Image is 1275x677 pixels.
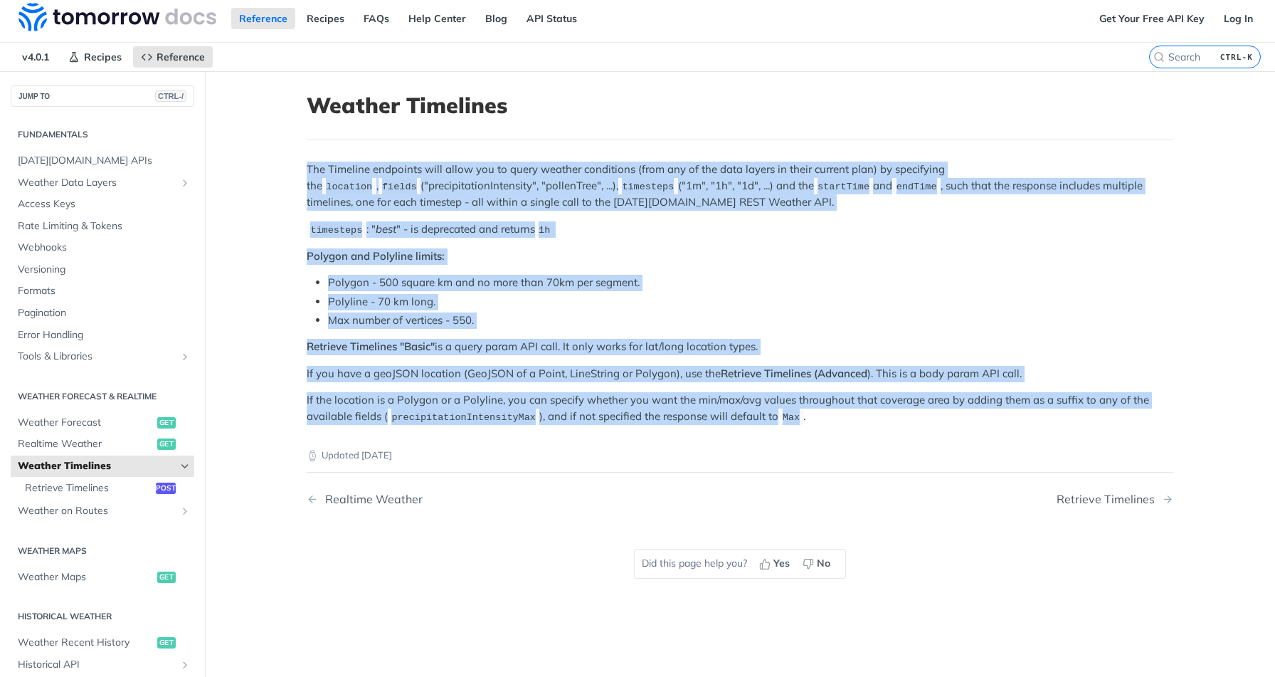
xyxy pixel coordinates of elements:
span: Retrieve Timelines [25,481,152,495]
span: get [157,572,176,583]
button: JUMP TOCTRL-/ [11,85,194,107]
a: Previous Page: Realtime Weather [307,493,678,506]
a: Versioning [11,259,194,280]
span: get [157,417,176,429]
a: Weather Recent Historyget [11,632,194,654]
span: CTRL-/ [155,90,186,102]
span: Yes [773,556,790,571]
a: Weather Forecastget [11,412,194,434]
span: Recipes [84,51,122,63]
h2: Historical Weather [11,610,194,623]
a: Reference [231,8,295,29]
a: Historical APIShow subpages for Historical API [11,654,194,676]
span: Pagination [18,306,191,320]
strong: Retrieve Timelines (Advanced [721,367,867,380]
li: Max number of vertices - 550. [328,313,1173,329]
a: Log In [1216,8,1261,29]
li: Polyline - 70 km long. [328,294,1173,310]
span: Weather Forecast [18,416,154,430]
a: Access Keys [11,194,194,215]
a: [DATE][DOMAIN_NAME] APIs [11,150,194,172]
div: Retrieve Timelines [1057,493,1162,506]
span: 1h [539,225,550,236]
a: Weather Data LayersShow subpages for Weather Data Layers [11,172,194,194]
span: get [157,439,176,450]
a: Weather TimelinesHide subpages for Weather Timelines [11,456,194,477]
span: timesteps [622,182,674,192]
button: Show subpages for Weather on Routes [179,505,191,517]
span: [DATE][DOMAIN_NAME] APIs [18,154,191,168]
span: location [326,182,372,192]
span: endTime [896,182,937,192]
button: Show subpages for Weather Data Layers [179,177,191,189]
a: Weather on RoutesShow subpages for Weather on Routes [11,500,194,522]
span: No [817,556,830,571]
span: fields [382,182,417,192]
span: Formats [18,284,191,298]
strong: Retrieve Timelines "Basic" [307,340,435,353]
button: Show subpages for Tools & Libraries [179,351,191,362]
h1: Weather Timelines [307,93,1173,118]
span: Tools & Libraries [18,350,176,364]
a: Help Center [401,8,474,29]
a: Reference [133,46,213,68]
span: timesteps [310,225,362,236]
a: Rate Limiting & Tokens [11,216,194,237]
a: FAQs [356,8,397,29]
span: Access Keys [18,197,191,211]
p: The Timeline endpoints will allow you to query weather conditions (from any of the data layers in... [307,162,1173,210]
a: Next Page: Retrieve Timelines [1057,493,1173,506]
span: Error Handling [18,328,191,342]
span: Weather on Routes [18,504,176,518]
div: Did this page help you? [634,549,846,579]
span: get [157,637,176,649]
a: Pagination [11,303,194,324]
span: post [156,483,176,494]
em: best [376,222,396,236]
a: Blog [477,8,515,29]
p: If you have a geoJSON location (GeoJSON of a Point, LineString or Polygon), use the ). This is a ... [307,366,1173,382]
a: Weather Mapsget [11,567,194,588]
a: Tools & LibrariesShow subpages for Tools & Libraries [11,346,194,367]
span: Webhooks [18,241,191,255]
span: Max [783,412,800,423]
a: Recipes [60,46,129,68]
span: precipitationIntensityMax [391,412,536,423]
a: Realtime Weatherget [11,434,194,455]
span: Weather Maps [18,570,154,584]
span: Reference [157,51,205,63]
a: Webhooks [11,237,194,258]
p: is a query param API call. It only works for lat/long location types. [307,339,1173,355]
div: Realtime Weather [318,493,423,506]
p: Updated [DATE] [307,448,1173,463]
span: startTime [818,182,869,192]
button: Yes [754,553,798,574]
span: Realtime Weather [18,437,154,451]
span: v4.0.1 [14,46,57,68]
a: Formats [11,280,194,302]
span: Weather Recent History [18,636,154,650]
a: Recipes [299,8,352,29]
h2: Weather Forecast & realtime [11,390,194,403]
p: If the location is a Polygon or a Polyline, you can specify whether you want the min/max/avg valu... [307,392,1173,425]
p: : " " - is deprecated and returns [307,221,1173,238]
span: Weather Timelines [18,459,176,473]
h2: Weather Maps [11,545,194,557]
svg: Search [1153,51,1165,63]
button: Hide subpages for Weather Timelines [179,461,191,472]
a: Error Handling [11,325,194,346]
button: No [798,553,838,574]
button: Show subpages for Historical API [179,659,191,671]
span: Versioning [18,263,191,277]
h2: Fundamentals [11,128,194,141]
a: Get Your Free API Key [1091,8,1212,29]
img: Tomorrow.io Weather API Docs [18,3,216,31]
a: Retrieve Timelinespost [18,478,194,499]
li: Polygon - 500 square km and no more than 70km per segment. [328,275,1173,291]
strong: Polygon and Polyline limits: [307,249,445,263]
kbd: CTRL-K [1217,50,1257,64]
span: Historical API [18,658,176,672]
span: Rate Limiting & Tokens [18,219,191,233]
span: Weather Data Layers [18,176,176,190]
nav: Pagination Controls [307,478,1173,520]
